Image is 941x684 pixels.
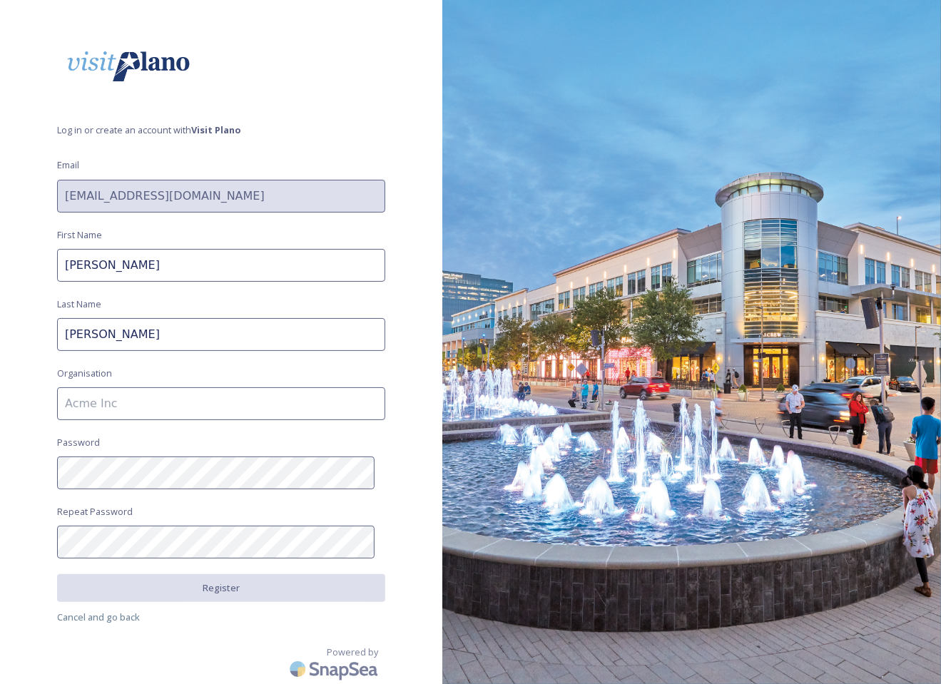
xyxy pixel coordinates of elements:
span: Organisation [57,367,112,380]
span: Email [57,158,79,172]
input: john.doe@snapsea.io [57,180,385,213]
strong: Visit Plano [191,123,241,136]
span: Log in or create an account with [57,123,385,137]
input: Acme Inc [57,387,385,420]
span: First Name [57,228,102,242]
input: John [57,249,385,282]
span: Powered by [327,645,378,659]
img: visit-plano-social-optimized.jpg [57,31,200,102]
button: Register [57,574,385,602]
span: Repeat Password [57,505,133,519]
span: Last Name [57,297,101,311]
span: Password [57,436,100,449]
input: Doe [57,318,385,351]
span: Cancel and go back [57,611,140,623]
